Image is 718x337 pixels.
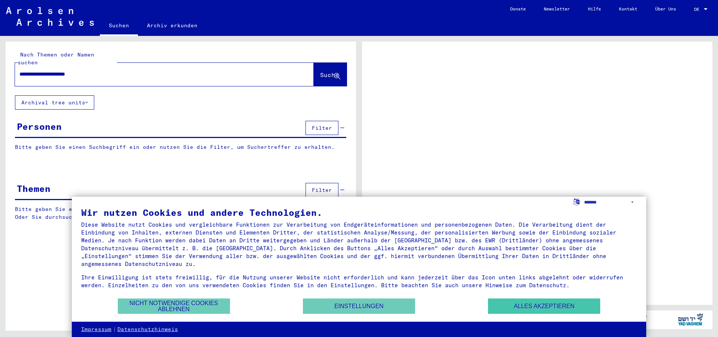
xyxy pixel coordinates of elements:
[81,273,637,289] div: Ihre Einwilligung ist stets freiwillig, für die Nutzung unserer Website nicht erforderlich und ka...
[584,197,637,208] select: Sprache auswählen
[118,298,230,314] button: Nicht notwendige Cookies ablehnen
[15,95,94,110] button: Archival tree units
[314,63,347,86] button: Suche
[18,51,94,66] mat-label: Nach Themen oder Namen suchen
[320,71,339,79] span: Suche
[17,182,50,195] div: Themen
[117,326,178,333] a: Datenschutzhinweis
[694,7,702,12] span: DE
[488,298,600,314] button: Alles akzeptieren
[312,125,332,131] span: Filter
[15,205,347,221] p: Bitte geben Sie einen Suchbegriff ein oder nutzen Sie die Filter, um Suchertreffer zu erhalten. O...
[81,326,111,333] a: Impressum
[17,120,62,133] div: Personen
[81,208,637,217] div: Wir nutzen Cookies und andere Technologien.
[303,298,415,314] button: Einstellungen
[100,16,138,36] a: Suchen
[312,187,332,193] span: Filter
[573,198,580,205] label: Sprache auswählen
[6,7,94,26] img: Arolsen_neg.svg
[15,143,346,151] p: Bitte geben Sie einen Suchbegriff ein oder nutzen Sie die Filter, um Suchertreffer zu erhalten.
[676,310,705,329] img: yv_logo.png
[306,183,338,197] button: Filter
[306,121,338,135] button: Filter
[138,16,206,34] a: Archiv erkunden
[81,221,637,268] div: Diese Website nutzt Cookies und vergleichbare Funktionen zur Verarbeitung von Endgeräteinformatio...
